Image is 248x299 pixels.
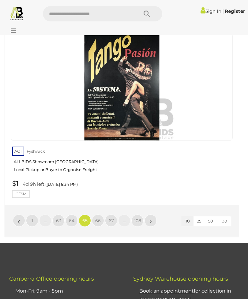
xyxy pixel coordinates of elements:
a: 67 [105,215,117,227]
a: « [13,215,25,227]
button: 100 [216,216,231,226]
span: 10 [186,219,190,223]
a: 108 [131,215,144,227]
li: Mon-Fri: 9am - 5pm [14,285,118,297]
span: 50 [208,219,213,223]
span: 66 [95,218,101,223]
button: 50 [205,216,217,226]
span: 63 [56,218,61,223]
a: ACT Fyshwick ALLBIDS Showroom [GEOGRAPHIC_DATA] Local Pickup or Buyer to Organise Freight [12,145,233,177]
button: 25 [193,216,205,226]
span: 100 [220,219,227,223]
a: 63 [52,215,65,227]
button: 10 [182,216,194,226]
a: Tango Pasion Il Sistena -Argentinian Artists in Rome, Colour Poster, 137 x 98 cm (edge to edge) [11,33,233,141]
u: Book an appointment [139,288,194,294]
a: Register [225,8,245,14]
a: » [145,215,157,227]
span: 65 [82,218,88,223]
img: Tango Pasion Il Sistena -Argentinian Artists in Rome, Colour Poster, 137 x 98 cm (edge to edge) [68,33,175,140]
span: | [222,8,224,14]
button: Search [132,6,162,21]
span: 25 [197,219,201,223]
a: 1 [26,215,38,227]
span: 108 [134,218,141,223]
span: 67 [109,218,114,223]
a: Sign In [201,8,221,14]
a: 65 [79,215,91,227]
span: 64 [69,218,74,223]
span: Canberra Office opening hours [9,275,94,282]
span: 1 [32,218,33,223]
a: $1 4d 9h left ([DATE] 8:34 PM) CFSM [11,180,234,198]
img: Allbids.com.au [9,6,24,21]
a: 64 [66,215,78,227]
span: Sydney Warehouse opening hours [133,275,228,282]
a: … [118,215,130,227]
a: … [39,215,51,227]
a: 66 [92,215,104,227]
